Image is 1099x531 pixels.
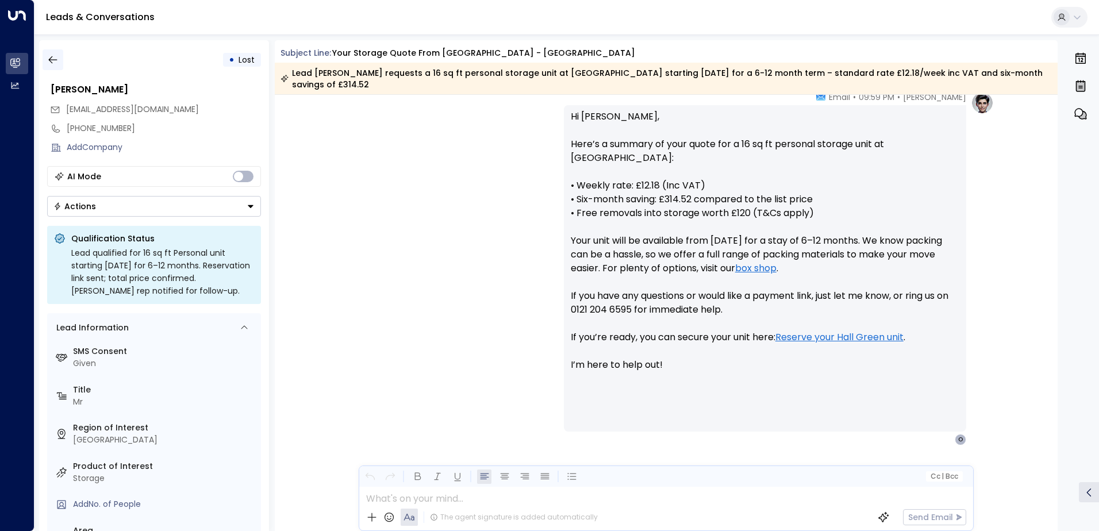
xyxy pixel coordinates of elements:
span: • [897,91,900,103]
div: [GEOGRAPHIC_DATA] [73,434,256,446]
span: Subject Line: [280,47,331,59]
div: O [955,434,966,445]
div: The agent signature is added automatically [430,512,598,522]
span: • [853,91,856,103]
label: Product of Interest [73,460,256,472]
p: Hi [PERSON_NAME], Here’s a summary of your quote for a 16 sq ft personal storage unit at [GEOGRAP... [571,110,959,386]
button: Redo [383,470,397,484]
div: Lead [PERSON_NAME] requests a 16 sq ft personal storage unit at [GEOGRAPHIC_DATA] starting [DATE]... [280,67,1051,90]
a: Leads & Conversations [46,10,155,24]
span: [PERSON_NAME] [903,91,966,103]
span: Cc Bcc [930,472,958,480]
label: Title [73,384,256,396]
div: Actions [53,201,96,211]
span: Lost [239,54,255,66]
div: Button group with a nested menu [47,196,261,217]
span: omarnawaz12345678@gmail.com [66,103,199,116]
a: Reserve your Hall Green unit [775,330,904,344]
span: [EMAIL_ADDRESS][DOMAIN_NAME] [66,103,199,115]
a: box shop [735,261,777,275]
div: Mr [73,396,256,408]
span: 09:59 PM [859,91,894,103]
div: Your storage quote from [GEOGRAPHIC_DATA] - [GEOGRAPHIC_DATA] [332,47,635,59]
label: SMS Consent [73,345,256,357]
button: Undo [363,470,377,484]
p: Qualification Status [71,233,254,244]
div: • [229,49,235,70]
div: AddNo. of People [73,498,256,510]
label: Region of Interest [73,422,256,434]
div: Lead Information [52,322,129,334]
button: Cc|Bcc [925,471,962,482]
div: [PERSON_NAME] [51,83,261,97]
div: [PHONE_NUMBER] [67,122,261,134]
div: Given [73,357,256,370]
span: Email [829,91,850,103]
div: AddCompany [67,141,261,153]
div: Storage [73,472,256,484]
div: AI Mode [67,171,101,182]
button: Actions [47,196,261,217]
div: Lead qualified for 16 sq ft Personal unit starting [DATE] for 6–12 months. Reservation link sent;... [71,247,254,297]
span: | [942,472,944,480]
img: profile-logo.png [971,91,994,114]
